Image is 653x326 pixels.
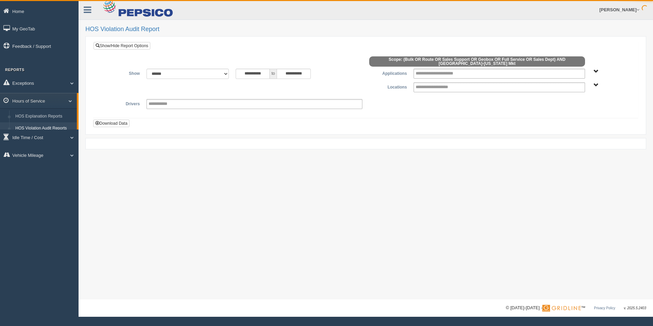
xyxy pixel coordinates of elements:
[369,56,585,67] span: Scope: (Bulk OR Route OR Sales Support OR Geobox OR Full Service OR Sales Dept) AND [GEOGRAPHIC_D...
[270,69,277,79] span: to
[93,120,129,127] button: Download Data
[99,99,143,107] label: Drivers
[366,69,410,77] label: Applications
[366,82,410,91] label: Locations
[12,110,77,123] a: HOS Explanation Reports
[85,26,646,33] h2: HOS Violation Audit Report
[624,306,646,310] span: v. 2025.5.2403
[94,42,150,50] a: Show/Hide Report Options
[542,305,581,312] img: Gridline
[594,306,615,310] a: Privacy Policy
[99,69,143,77] label: Show
[506,304,646,312] div: © [DATE]-[DATE] - ™
[12,122,77,135] a: HOS Violation Audit Reports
